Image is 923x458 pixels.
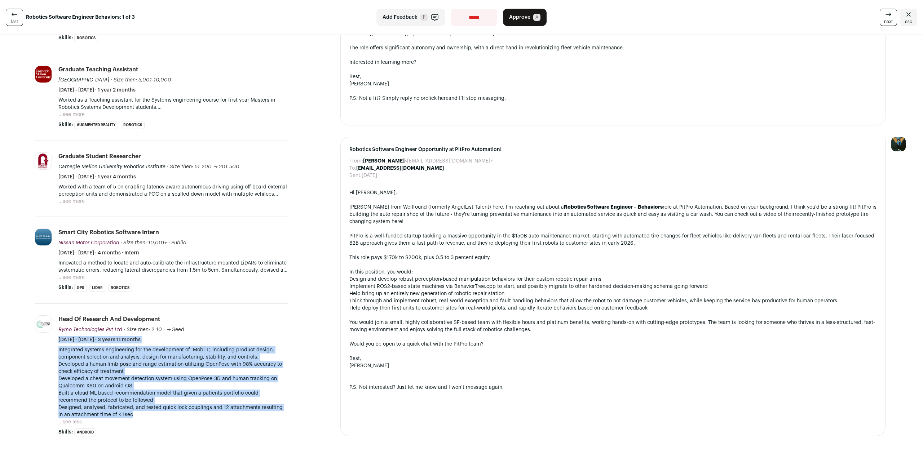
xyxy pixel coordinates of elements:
[349,319,876,333] div: You would join a small, highly collaborative SF-based team with flexible hours and platinum benef...
[171,240,186,245] span: Public
[349,232,876,247] div: PitPro is a well-funded startup tackling a massive opportunity in the $150B auto maintenance mark...
[74,121,118,129] li: Augmented Reality
[58,284,73,291] span: Skills:
[58,418,82,426] button: ...see less
[564,205,663,210] strong: Robotics Software Engineer – Behaviors
[58,97,288,111] p: Worked as a Teaching assistant for the Systems engineering course for first year Masters in Robot...
[349,290,876,297] li: Help bring up an entirely new generation of robotic repair station
[349,384,876,391] div: P.S. Not interested? Just let me know and I won’t message again.
[108,284,132,292] li: Robotics
[356,166,444,171] b: [EMAIL_ADDRESS][DOMAIN_NAME]
[58,346,288,418] p: Integrated systems engineering for the development of ‘Mobi-L’, including product design, compone...
[349,283,876,290] li: Implement ROS2-based state machines via BehaviorTree.cpp to start, and possibly migrate to other ...
[503,9,547,26] button: Approve A
[900,9,917,26] a: Close
[349,304,876,312] li: Help deploy their first units to customer sites for real-world pilots, and rapidly iterate behavi...
[6,9,23,26] a: last
[35,66,52,83] img: e25e034e56fd650ac677a3493357f9f25e8c25c14f88654d3136345e9afc6079.jpg
[58,240,119,245] span: Nissan Motor Corporation
[349,165,356,172] dt: To:
[168,239,170,246] span: ·
[349,80,876,88] div: [PERSON_NAME]
[58,336,141,343] span: [DATE] - [DATE] · 3 years 11 months
[74,34,98,42] li: Robotics
[349,44,876,52] div: The role offers significant autonomy and ownership, with a direct hand in revolutionizing fleet v...
[35,153,52,169] img: 2c80dcb221f70953ece3add5a2c1a680c6bd678216d05cc562bc5c66a3c351c9.png
[349,297,876,304] li: Think through and implement robust, real-world exception and fault handling behaviors that allow ...
[58,66,138,74] div: Graduate Teaching Assistant
[166,327,184,332] span: → Seed
[349,73,876,80] div: Best,
[58,183,288,198] p: Worked with a team of 5 on enabling latency aware autonomous driving using off board external per...
[58,198,85,205] button: ...see more
[58,86,136,94] span: [DATE] - [DATE] · 1 year 2 months
[124,327,162,332] span: · Size then: 2-10
[120,240,167,245] span: · Size then: 10,001+
[349,157,363,165] dt: From:
[420,14,428,21] span: F
[349,95,876,102] div: P.S. Not a fit? Simply reply no or and I’ll stop messaging.
[884,19,893,25] span: next
[58,428,73,436] span: Skills:
[363,157,493,165] dd: <[EMAIL_ADDRESS][DOMAIN_NAME]>
[376,9,445,26] button: Add Feedback F
[880,9,897,26] a: next
[111,77,171,83] span: · Size then: 5,001-10,000
[349,254,876,261] div: This role pays $170k to $200k, plus 0.5 to 3 percent equity.
[58,274,85,281] button: ...see more
[74,284,87,292] li: GPS
[89,284,105,292] li: Lidar
[349,341,876,348] div: Would you be open to a quick chat with the PitPro team?
[533,14,540,21] span: A
[58,259,288,274] p: Innovated a method to locate and auto-calibrate the infrastructure mounted LiDARs to eliminate sy...
[349,204,876,225] div: [PERSON_NAME] from Wellfound (formerly AngelList Talent) here. I’m reaching out about a role at P...
[362,172,377,179] dd: [DATE]
[891,137,906,151] img: 12031951-medium_jpg
[509,14,530,21] span: Approve
[58,164,165,169] span: Carnegie Mellon University Robotics Institute
[349,172,362,179] dt: Sent:
[349,362,876,369] div: [PERSON_NAME]
[425,96,449,101] a: click here
[58,111,85,118] button: ...see more
[163,326,165,333] span: ·
[349,59,876,66] div: Interested in learning more?
[35,316,52,332] img: 05f3ecd6869b21bdbd65695cb6113fef85cdb48145f1d76dabab66de8ca11227.jpg
[58,152,141,160] div: Graduate Student Researcher
[349,268,876,276] div: In this position, you would:
[58,121,73,128] span: Skills:
[363,159,405,164] b: [PERSON_NAME]
[35,229,52,245] img: 78f5e938fa34b52f36cb29670fb674633e07954d0cf3b474320cb007a1b8bbe7.jpg
[74,428,96,436] li: Android
[349,189,876,196] div: Hi [PERSON_NAME],
[58,315,160,323] div: Head of Research And Development
[349,355,876,362] div: Best,
[58,327,122,332] span: Rymo Technologies Pvt Ltd
[11,19,18,25] span: last
[58,228,159,236] div: Smart City Robotics Software Intern
[26,14,135,21] strong: Robotics Software Engineer Behaviors: 1 of 3
[905,19,912,25] span: esc
[58,34,73,41] span: Skills:
[167,164,239,169] span: · Size then: 51-200 → 201-500
[58,249,139,257] span: [DATE] - [DATE] · 4 months · Intern
[349,276,876,283] li: Design and develop robust perception-based manipulation behaviors for their custom robotic repair...
[58,77,109,83] span: [GEOGRAPHIC_DATA]
[58,173,136,181] span: [DATE] - [DATE] · 1 year 4 months
[383,14,418,21] span: Add Feedback
[349,146,876,153] span: Robotics Software Engineer Opportunity at PitPro Automation!
[121,121,145,129] li: Robotics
